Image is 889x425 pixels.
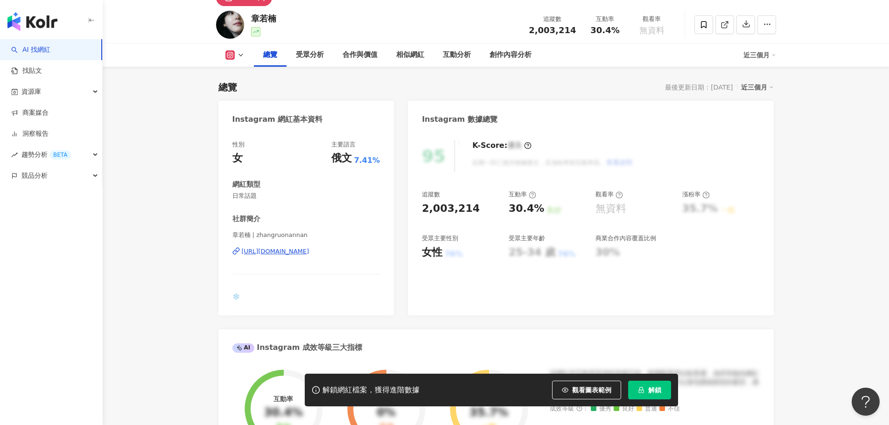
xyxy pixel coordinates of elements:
[216,11,244,39] img: KOL Avatar
[377,406,396,419] div: 0%
[251,13,276,24] div: 章若楠
[550,405,760,412] div: 成效等級 ：
[634,14,670,24] div: 觀看率
[49,150,71,160] div: BETA
[21,81,41,102] span: 資源庫
[21,165,48,186] span: 競品分析
[590,26,619,35] span: 30.4%
[354,155,380,166] span: 7.41%
[595,234,656,243] div: 商業合作內容覆蓋比例
[637,405,657,412] span: 普通
[322,385,420,395] div: 解鎖網紅檔案，獲得進階數據
[422,202,480,216] div: 2,003,214
[741,81,774,93] div: 近三個月
[232,180,260,189] div: 網紅類型
[550,369,760,397] div: 該網紅的互動率和漲粉率都不錯，唯獨觀看率比較普通，為同等級的網紅的中低等級，效果不一定會好，但仍然建議可以發包開箱類型的案型，應該會比較有成效！
[11,129,49,139] a: 洞察報告
[743,48,776,63] div: 近三個月
[232,151,243,166] div: 女
[331,151,352,166] div: 俄文
[232,231,380,239] span: 章若楠 | zhangruonannan
[296,49,324,61] div: 受眾分析
[422,245,442,260] div: 女性
[11,45,50,55] a: searchAI 找網紅
[422,190,440,199] div: 追蹤數
[232,140,245,149] div: 性別
[595,190,623,199] div: 觀看率
[509,234,545,243] div: 受眾主要年齡
[263,49,277,61] div: 總覽
[242,247,309,256] div: [URL][DOMAIN_NAME]
[529,14,576,24] div: 追蹤數
[11,108,49,118] a: 商案媒合
[648,386,661,394] span: 解鎖
[614,405,634,412] span: 良好
[469,406,508,419] div: 35.7%
[232,214,260,224] div: 社群簡介
[422,234,458,243] div: 受眾主要性別
[21,144,71,165] span: 趨勢分析
[639,26,665,35] span: 無資料
[11,66,42,76] a: 找貼文
[509,190,536,199] div: 互動率
[490,49,532,61] div: 創作內容分析
[264,406,303,419] div: 30.4%
[232,293,240,300] span: ❄️
[595,202,626,216] div: 無資料
[591,405,611,412] span: 優秀
[665,84,733,91] div: 最後更新日期：[DATE]
[682,190,710,199] div: 漲粉率
[509,202,544,216] div: 30.4%
[232,342,362,353] div: Instagram 成效等級三大指標
[232,247,380,256] a: [URL][DOMAIN_NAME]
[232,343,255,353] div: AI
[552,381,621,399] button: 觀看圖表範例
[572,386,611,394] span: 觀看圖表範例
[343,49,378,61] div: 合作與價值
[232,192,380,200] span: 日常話題
[331,140,356,149] div: 主要語言
[396,49,424,61] div: 相似網紅
[232,114,323,125] div: Instagram 網紅基本資料
[422,114,497,125] div: Instagram 數據總覽
[7,12,57,31] img: logo
[588,14,623,24] div: 互動率
[218,81,237,94] div: 總覽
[529,25,576,35] span: 2,003,214
[628,381,671,399] button: 解鎖
[443,49,471,61] div: 互動分析
[638,387,644,393] span: lock
[472,140,532,151] div: K-Score :
[11,152,18,158] span: rise
[659,405,680,412] span: 不佳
